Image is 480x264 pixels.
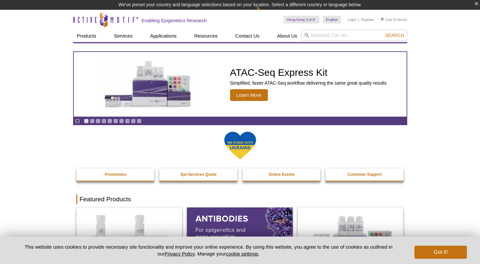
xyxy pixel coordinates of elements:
a: Epi-Services Quote [159,168,238,181]
span: Search [385,33,404,38]
a: Resources [190,30,222,42]
p: Simplified, faster ATAC-Seq workflow delivering the same great quality results [230,80,387,86]
a: ATAC-Seq Express Kit ATAC-Seq Express Kit Simplified, faster ATAC-Seq workflow delivering the sam... [74,52,407,117]
h2: Enabling Epigenetics Research [142,18,207,24]
a: Promotions [76,168,155,181]
a: Go to slide 1 [84,119,89,124]
a: Go to slide 4 [101,119,106,124]
a: Cart [381,17,392,22]
a: Contact Us [231,30,263,42]
p: This website uses cookies to provide necessary site functionality and improve your online experie... [13,243,404,257]
a: Go to slide 10 [137,119,142,124]
article: ATAC-Seq Express Kit [74,52,407,117]
img: ATAC-Seq Express Kit [95,59,202,109]
a: Go to slide 3 [96,119,101,124]
button: cookie settings [226,251,258,256]
a: About Us [273,30,301,42]
a: Hong Kong S.A.R. [284,16,319,24]
a: Customer Support [325,168,404,181]
strong: Customer Support [348,172,382,177]
a: Privacy Policy [164,251,194,256]
img: Your Cart [381,18,384,21]
a: Go to slide 2 [90,119,95,124]
h2: ATAC-Seq Express Kit [230,68,387,77]
a: Go to slide 5 [107,119,112,124]
a: Go to slide 8 [125,119,130,124]
a: Applications [146,30,180,42]
span: Learn More [230,89,268,101]
a: Services [110,30,137,42]
a: Go to slide 7 [119,119,124,124]
h2: Featured Products [76,194,404,204]
a: Go to slide 6 [113,119,118,124]
strong: Online Events [269,172,295,177]
a: Register [361,17,374,22]
li: (0 items) [381,16,407,24]
a: Go to slide 9 [131,119,136,124]
img: We Stand With Ukraine [224,131,256,160]
a: English [323,16,341,24]
a: Products [73,30,100,42]
strong: Promotions [105,172,127,177]
img: Change Here [256,5,273,20]
strong: Epi-Services Quote [181,172,217,177]
a: Login [348,17,356,22]
input: Keyword, Cat. No. [301,30,407,41]
button: Search [383,32,406,38]
a: Toggle autoplay [75,119,80,124]
button: Got it! [414,246,467,259]
a: Online Events [242,168,321,181]
li: | [358,16,359,24]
